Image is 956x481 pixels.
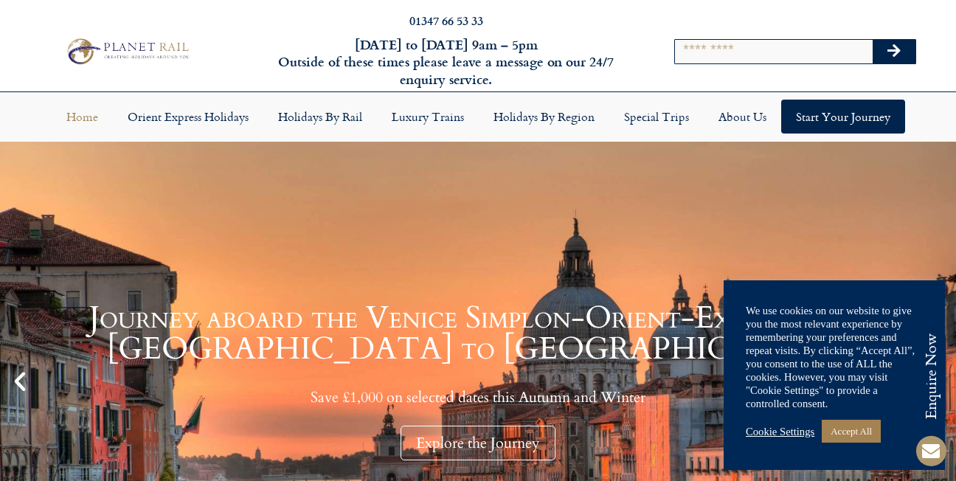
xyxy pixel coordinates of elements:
[781,100,905,134] a: Start your Journey
[746,425,814,438] a: Cookie Settings
[822,420,881,443] a: Accept All
[746,304,923,410] div: We use cookies on our website to give you the most relevant experience by remembering your prefer...
[52,100,113,134] a: Home
[873,40,915,63] button: Search
[409,12,483,29] a: 01347 66 53 33
[113,100,263,134] a: Orient Express Holidays
[263,100,377,134] a: Holidays by Rail
[401,426,555,460] div: Explore the Journey
[37,302,919,364] h1: Journey aboard the Venice Simplon-Orient-Express from [GEOGRAPHIC_DATA] to [GEOGRAPHIC_DATA]
[259,36,634,88] h6: [DATE] to [DATE] 9am – 5pm Outside of these times please leave a message on our 24/7 enquiry serv...
[7,369,32,394] div: Previous slide
[7,100,949,134] nav: Menu
[62,35,193,67] img: Planet Rail Train Holidays Logo
[377,100,479,134] a: Luxury Trains
[704,100,781,134] a: About Us
[479,100,609,134] a: Holidays by Region
[37,388,919,406] p: Save £1,000 on selected dates this Autumn and Winter
[609,100,704,134] a: Special Trips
